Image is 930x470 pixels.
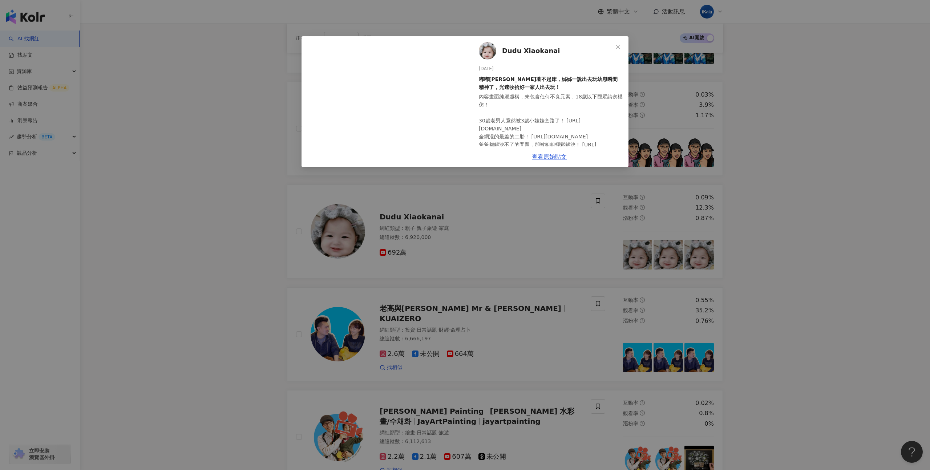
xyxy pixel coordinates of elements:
a: 查看原始貼文 [532,153,567,160]
img: KOL Avatar [479,42,496,60]
button: Close [611,40,625,54]
span: Dudu Xiaokanai [502,46,560,56]
div: [DATE] [479,65,623,72]
iframe: 嘟嘟賴著不起床，姊姊一說出去玩幼崽瞬間精神了，光速收拾好一家人出去玩！ [302,36,467,167]
div: 內容畫面純屬虛構，未包含任何不良元素，18歲以下觀眾請勿模仿！ 30歲老男人竟然被3歲小娃娃套路了！ [URL][DOMAIN_NAME] 全網混的最差的二胎！ [URL][DOMAIN_NAM... [479,93,623,252]
a: KOL AvatarDudu Xiaokanai [479,42,612,60]
div: 嘟嘟[PERSON_NAME]著不起床，姊姊一說出去玩幼崽瞬間精神了，光速收拾好一家人出去玩！ [479,75,623,91]
span: close [615,44,621,50]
